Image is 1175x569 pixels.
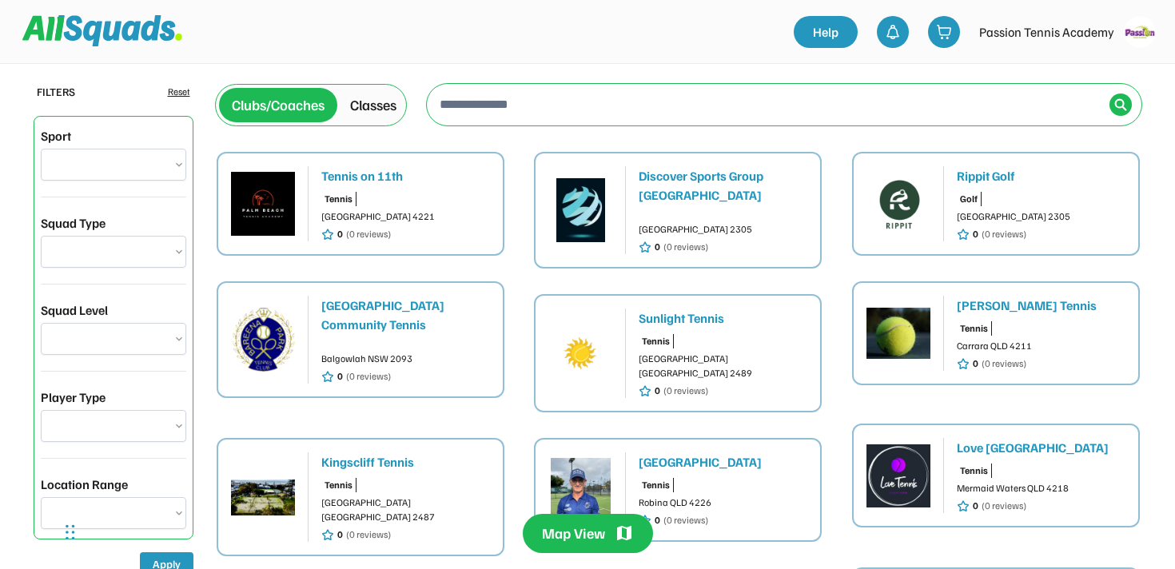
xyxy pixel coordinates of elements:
div: FILTERS [37,83,75,100]
img: Squad%20Logo.svg [22,15,182,46]
div: Player Type [41,388,106,407]
div: Mermaid Waters QLD 4218 [957,481,1125,495]
div: 0 [973,356,978,371]
div: Squad Type [41,213,106,233]
img: Rippitlogov2_green.png [866,172,930,236]
div: Sport [41,126,71,145]
div: 0 [655,240,660,254]
img: Icon%20%2838%29.svg [1114,98,1127,111]
div: [GEOGRAPHIC_DATA] [GEOGRAPHIC_DATA] 2489 [639,352,807,380]
div: Love [GEOGRAPHIC_DATA] [957,438,1125,457]
img: star-01%20%282%29.svg [957,499,970,513]
div: Location Range [41,475,128,494]
div: 0 [655,384,660,398]
div: [GEOGRAPHIC_DATA] [GEOGRAPHIC_DATA] 2487 [321,495,490,524]
img: Screen%20Shot%202025-01-24%20at%203.14.40%20pm.png [866,301,930,365]
div: Map View [542,523,605,543]
img: IMG_0581.jpeg [548,458,612,522]
img: IMG-20250324-WA0000.jpg [231,465,295,529]
div: (0 reviews) [982,499,1026,513]
div: [PERSON_NAME] Tennis [957,296,1125,315]
div: (0 reviews) [982,227,1026,241]
div: Tennis [960,464,988,478]
img: logo_square.gif [1124,16,1156,48]
div: [GEOGRAPHIC_DATA] Community Tennis [321,296,490,334]
div: Passion Tennis Academy [979,22,1114,42]
div: [GEOGRAPHIC_DATA] 4221 [321,209,490,224]
div: Tennis [325,192,352,206]
div: 0 [973,227,978,241]
img: Screen%20Shot%202024-10-29%20at%2010.57.46%20am.png [548,178,612,242]
div: 0 [973,499,978,513]
img: Sunlight%20tennis%20logo.png [548,321,612,385]
img: star-01%20%282%29.svg [321,370,334,384]
div: Carrara QLD 4211 [957,339,1125,353]
div: Discover Sports Group [GEOGRAPHIC_DATA] [639,166,807,205]
div: Tennis [642,334,670,348]
a: Help [794,16,858,48]
img: bell-03%20%281%29.svg [885,24,901,40]
img: bareena_logo.gif [231,308,295,372]
div: Reset [168,85,190,99]
div: [GEOGRAPHIC_DATA] [639,452,807,472]
div: (0 reviews) [346,369,391,384]
div: 0 [337,227,343,241]
img: star-01%20%282%29.svg [639,384,651,398]
img: star-01%20%282%29.svg [957,228,970,241]
img: LTPP_Logo_REV.jpeg [866,444,930,507]
div: (0 reviews) [982,356,1026,371]
div: Tennis on 11th [321,166,490,185]
img: IMG_2979.png [231,172,295,236]
div: (0 reviews) [663,384,708,398]
img: star-01%20%282%29.svg [321,228,334,241]
div: 0 [337,369,343,384]
div: Golf [960,192,978,206]
div: Kingscliff Tennis [321,452,490,472]
div: Tennis [960,321,988,336]
img: star-01%20%282%29.svg [957,357,970,371]
div: Balgowlah NSW 2093 [321,352,490,366]
div: (0 reviews) [346,227,391,241]
div: Robina QLD 4226 [639,495,807,510]
div: Clubs/Coaches [232,94,325,116]
div: Squad Level [41,300,108,320]
div: Rippit Golf [957,166,1125,185]
div: Tennis [325,478,352,492]
div: Tennis [642,478,670,492]
div: (0 reviews) [663,240,708,254]
img: star-01%20%282%29.svg [639,241,651,254]
img: shopping-cart-01%20%281%29.svg [936,24,952,40]
div: Classes [350,94,396,116]
div: [GEOGRAPHIC_DATA] 2305 [639,222,807,237]
div: Sunlight Tennis [639,308,807,328]
div: [GEOGRAPHIC_DATA] 2305 [957,209,1125,224]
